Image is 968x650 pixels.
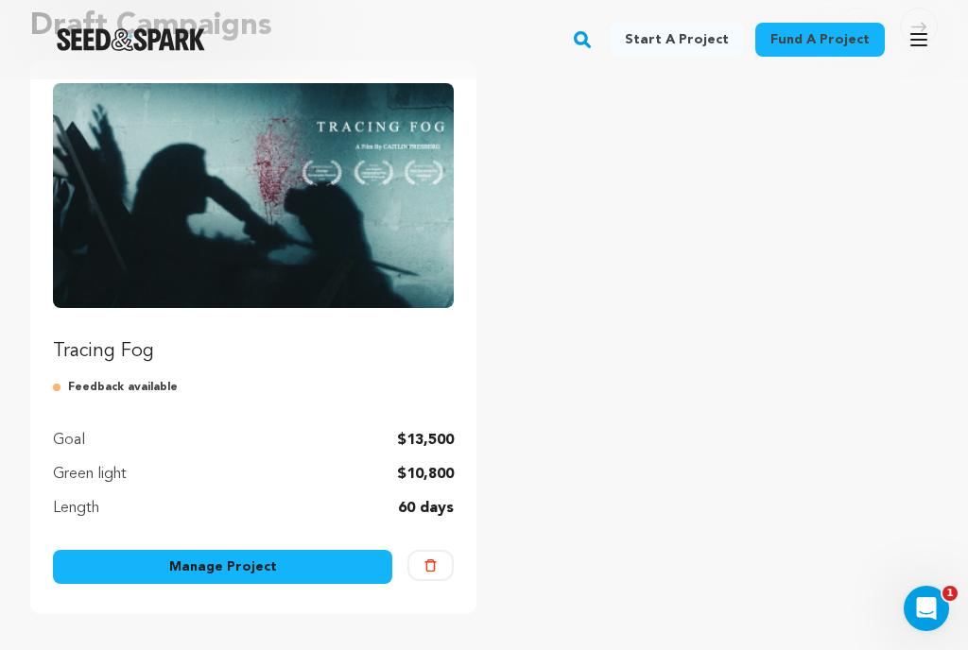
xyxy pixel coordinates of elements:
[942,586,958,601] span: 1
[397,463,454,486] p: $10,800
[53,338,454,365] p: Tracing Fog
[610,23,744,57] a: Start a project
[53,550,392,584] a: Manage Project
[755,23,885,57] a: Fund a project
[53,497,99,520] p: Length
[53,380,68,395] img: submitted-for-review.svg
[53,429,85,452] p: Goal
[57,28,205,51] img: Seed&Spark Logo Dark Mode
[53,463,127,486] p: Green light
[904,586,949,631] iframe: Intercom live chat
[53,380,454,395] p: Feedback available
[57,28,205,51] a: Seed&Spark Homepage
[424,559,437,572] img: trash-empty.svg
[397,429,454,452] p: $13,500
[53,83,454,365] a: Fund Tracing Fog
[398,497,454,520] p: 60 days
